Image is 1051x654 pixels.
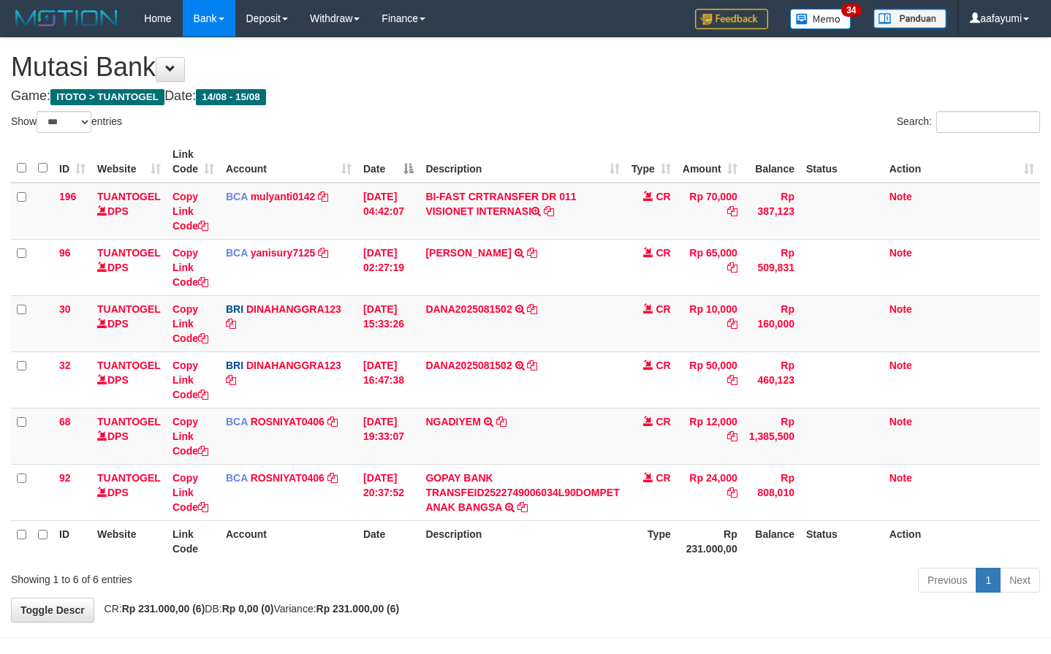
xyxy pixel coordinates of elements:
a: DANA2025081502 [425,303,512,315]
td: Rp 70,000 [677,183,743,240]
a: Note [889,303,912,315]
a: Copy DANA2025081502 to clipboard [527,360,537,371]
td: Rp 12,000 [677,408,743,464]
th: ID [53,520,91,562]
a: TUANTOGEL [97,472,161,484]
a: yanisury7125 [251,247,316,259]
td: Rp 1,385,500 [743,408,800,464]
td: DPS [91,183,167,240]
th: Account: activate to sort column ascending [220,141,357,183]
a: 1 [976,568,1001,593]
a: Copy Rp 10,000 to clipboard [727,318,737,330]
a: DINAHANGGRA123 [246,360,341,371]
a: Copy KEVIN ATMA GONZHAL to clipboard [527,247,537,259]
span: BCA [226,416,248,427]
span: BRI [226,303,243,315]
a: Copy Link Code [172,472,208,513]
a: Previous [918,568,976,593]
a: Copy ROSNIYAT0406 to clipboard [327,472,338,484]
a: Note [889,247,912,259]
span: CR [656,303,670,315]
span: BRI [226,360,243,371]
th: Status [800,520,884,562]
td: [DATE] 15:33:26 [357,295,420,351]
a: Copy DINAHANGGRA123 to clipboard [226,318,236,330]
a: DINAHANGGRA123 [246,303,341,315]
a: Copy GOPAY BANK TRANSFEID2522749006034L90DOMPET ANAK BANGSA to clipboard [517,501,528,513]
td: [DATE] 19:33:07 [357,408,420,464]
a: Copy Link Code [172,360,208,400]
span: CR [656,247,670,259]
th: Account [220,520,357,562]
span: CR [656,191,670,202]
a: TUANTOGEL [97,303,161,315]
a: ROSNIYAT0406 [251,472,325,484]
a: Copy Rp 12,000 to clipboard [727,430,737,442]
span: CR [656,472,670,484]
strong: Rp 0,00 (0) [222,603,274,615]
span: BCA [226,191,248,202]
a: Copy Link Code [172,416,208,457]
a: Copy Link Code [172,191,208,232]
td: DPS [91,239,167,295]
a: Copy Rp 65,000 to clipboard [727,262,737,273]
span: BCA [226,472,248,484]
td: [DATE] 04:42:07 [357,183,420,240]
th: Date [357,520,420,562]
a: Note [889,472,912,484]
span: 14/08 - 15/08 [196,89,266,105]
strong: Rp 231.000,00 (6) [122,603,205,615]
td: BI-FAST CRTRANSFER DR 011 VISIONET INTERNASI [420,183,625,240]
a: Copy Link Code [172,303,208,344]
td: DPS [91,408,167,464]
a: Copy NGADIYEM to clipboard [496,416,506,427]
th: Balance [743,141,800,183]
img: panduan.png [873,9,946,28]
td: Rp 509,831 [743,239,800,295]
a: [PERSON_NAME] [425,247,511,259]
a: Copy BI-FAST CRTRANSFER DR 011 VISIONET INTERNASI to clipboard [544,205,554,217]
span: 92 [59,472,71,484]
td: [DATE] 02:27:19 [357,239,420,295]
a: Copy Link Code [172,247,208,288]
a: Note [889,360,912,371]
a: Note [889,191,912,202]
a: Note [889,416,912,427]
div: Showing 1 to 6 of 6 entries [11,566,427,587]
td: [DATE] 16:47:38 [357,351,420,408]
a: GOPAY BANK TRANSFEID2522749006034L90DOMPET ANAK BANGSA [425,472,619,513]
th: Website: activate to sort column ascending [91,141,167,183]
td: Rp 160,000 [743,295,800,351]
span: BCA [226,247,248,259]
img: Feedback.jpg [695,9,768,29]
a: Copy ROSNIYAT0406 to clipboard [327,416,338,427]
td: DPS [91,351,167,408]
a: Copy Rp 50,000 to clipboard [727,374,737,386]
a: Copy mulyanti0142 to clipboard [318,191,328,202]
td: Rp 24,000 [677,464,743,520]
th: Action [884,520,1040,562]
span: CR [656,360,670,371]
label: Show entries [11,111,122,133]
img: Button%20Memo.svg [790,9,851,29]
span: CR [656,416,670,427]
span: 30 [59,303,71,315]
a: Next [1000,568,1040,593]
th: Date: activate to sort column descending [357,141,420,183]
th: Status [800,141,884,183]
a: Copy DANA2025081502 to clipboard [527,303,537,315]
a: Copy Rp 70,000 to clipboard [727,205,737,217]
span: 96 [59,247,71,259]
a: DANA2025081502 [425,360,512,371]
a: TUANTOGEL [97,191,161,202]
strong: Rp 231.000,00 (6) [316,603,400,615]
img: MOTION_logo.png [11,7,122,29]
th: Description [420,520,625,562]
th: Balance [743,520,800,562]
td: DPS [91,464,167,520]
td: Rp 808,010 [743,464,800,520]
a: Copy DINAHANGGRA123 to clipboard [226,374,236,386]
td: Rp 50,000 [677,351,743,408]
span: 68 [59,416,71,427]
span: CR: DB: Variance: [97,603,400,615]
